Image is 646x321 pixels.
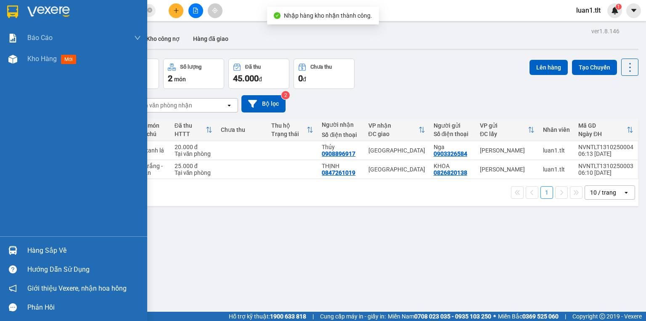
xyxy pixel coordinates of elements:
[498,312,559,321] span: Miền Bắc
[180,64,201,70] div: Số lượng
[7,5,18,18] img: logo-vxr
[136,122,166,129] div: Tên món
[241,95,286,112] button: Bộ lọc
[8,55,17,64] img: warehouse-icon
[578,150,633,157] div: 06:13 [DATE]
[368,131,418,137] div: ĐC giao
[364,119,429,141] th: Toggle SortBy
[294,59,355,89] button: Chưa thu0đ
[229,312,306,321] span: Hỗ trợ kỹ thuật:
[281,91,290,99] sup: 2
[173,8,179,13] span: plus
[186,29,235,49] button: Hàng đã giao
[312,312,314,321] span: |
[617,4,620,10] span: 1
[572,60,617,75] button: Tạo Chuyến
[530,60,568,75] button: Lên hàng
[310,64,332,70] div: Chưa thu
[322,144,360,150] div: Thủy
[434,169,467,176] div: 0826820138
[322,163,360,169] div: THỊNH
[175,163,212,169] div: 25.000 đ
[188,3,203,18] button: file-add
[174,76,186,83] span: món
[27,32,53,43] span: Báo cáo
[368,122,418,129] div: VP nhận
[578,131,627,137] div: Ngày ĐH
[480,131,528,137] div: ĐC lấy
[9,284,17,292] span: notification
[35,40,157,55] text: NVNTLT1310250004
[322,150,355,157] div: 0908896917
[434,144,471,150] div: Nga
[388,312,491,321] span: Miền Nam
[578,163,633,169] div: NVNTLT1310250003
[27,283,127,294] span: Giới thiệu Vexere, nhận hoa hồng
[611,7,619,14] img: icon-new-feature
[322,131,360,138] div: Số điện thoại
[9,265,17,273] span: question-circle
[147,8,152,13] span: close-circle
[136,131,166,137] div: Ghi chú
[274,12,281,19] span: check-circle
[480,122,528,129] div: VP gửi
[476,119,539,141] th: Toggle SortBy
[434,122,471,129] div: Người gửi
[578,169,633,176] div: 06:10 [DATE]
[414,313,491,320] strong: 0708 023 035 - 0935 103 250
[630,7,638,14] span: caret-down
[175,169,212,176] div: Tại văn phòng
[169,3,183,18] button: plus
[271,131,307,137] div: Trạng thái
[543,126,570,133] div: Nhân viên
[368,147,425,154] div: [GEOGRAPHIC_DATA]
[221,126,263,133] div: Chưa thu
[578,144,633,150] div: NVNTLT1310250004
[591,27,620,36] div: ver 1.8.146
[208,3,222,18] button: aim
[27,55,57,63] span: Kho hàng
[175,150,212,157] div: Tại văn phòng
[626,3,641,18] button: caret-down
[212,8,218,13] span: aim
[147,7,152,15] span: close-circle
[175,144,212,150] div: 20.000 đ
[170,119,217,141] th: Toggle SortBy
[368,166,425,173] div: [GEOGRAPHIC_DATA]
[8,246,17,255] img: warehouse-icon
[578,122,627,129] div: Mã GD
[574,119,638,141] th: Toggle SortBy
[228,59,289,89] button: Đã thu45.000đ
[27,244,141,257] div: Hàng sắp về
[140,29,186,49] button: Kho công nợ
[5,60,187,83] div: [PERSON_NAME]
[320,312,386,321] span: Cung cấp máy in - giấy in:
[163,59,224,89] button: Số lượng2món
[522,313,559,320] strong: 0369 525 060
[175,122,206,129] div: Đã thu
[168,73,172,83] span: 2
[134,101,192,110] div: Chọn văn phòng nhận
[267,119,318,141] th: Toggle SortBy
[480,166,535,173] div: [PERSON_NAME]
[136,163,166,176] div: 1 x trắng - đồ ăn
[322,121,360,128] div: Người nhận
[136,147,166,154] div: 1 x xanh lá
[569,5,607,16] span: luan1.tlt
[322,169,355,176] div: 0847261019
[434,163,471,169] div: KHOA
[61,55,76,64] span: mới
[590,188,616,197] div: 10 / trang
[9,303,17,311] span: message
[434,131,471,137] div: Số điện thoại
[226,102,233,109] svg: open
[543,166,570,173] div: luan1.tlt
[616,4,622,10] sup: 1
[193,8,199,13] span: file-add
[480,147,535,154] div: [PERSON_NAME]
[175,131,206,137] div: HTTT
[599,313,605,319] span: copyright
[540,186,553,199] button: 1
[271,122,307,129] div: Thu hộ
[298,73,303,83] span: 0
